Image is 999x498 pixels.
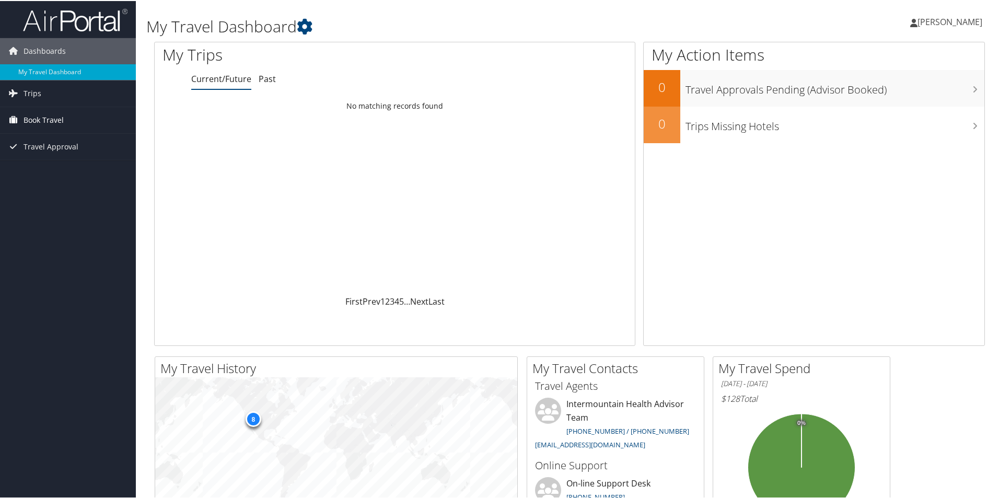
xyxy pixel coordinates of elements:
[686,76,984,96] h3: Travel Approvals Pending (Advisor Booked)
[644,106,984,142] a: 0Trips Missing Hotels
[644,114,680,132] h2: 0
[530,397,701,453] li: Intermountain Health Advisor Team
[162,43,427,65] h1: My Trips
[917,15,982,27] span: [PERSON_NAME]
[385,295,390,306] a: 2
[721,378,882,388] h6: [DATE] - [DATE]
[644,43,984,65] h1: My Action Items
[535,378,696,392] h3: Travel Agents
[23,7,127,31] img: airportal-logo.png
[399,295,404,306] a: 5
[24,133,78,159] span: Travel Approval
[390,295,394,306] a: 3
[428,295,445,306] a: Last
[566,425,689,435] a: [PHONE_NUMBER] / [PHONE_NUMBER]
[345,295,363,306] a: First
[363,295,380,306] a: Prev
[146,15,711,37] h1: My Travel Dashboard
[721,392,740,403] span: $128
[535,439,645,448] a: [EMAIL_ADDRESS][DOMAIN_NAME]
[718,358,890,376] h2: My Travel Spend
[380,295,385,306] a: 1
[160,358,517,376] h2: My Travel History
[410,295,428,306] a: Next
[644,77,680,95] h2: 0
[155,96,635,114] td: No matching records found
[644,69,984,106] a: 0Travel Approvals Pending (Advisor Booked)
[535,457,696,472] h3: Online Support
[532,358,704,376] h2: My Travel Contacts
[721,392,882,403] h6: Total
[797,419,806,425] tspan: 0%
[910,5,993,37] a: [PERSON_NAME]
[686,113,984,133] h3: Trips Missing Hotels
[245,410,261,426] div: 8
[24,79,41,106] span: Trips
[24,106,64,132] span: Book Travel
[259,72,276,84] a: Past
[191,72,251,84] a: Current/Future
[404,295,410,306] span: …
[394,295,399,306] a: 4
[24,37,66,63] span: Dashboards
